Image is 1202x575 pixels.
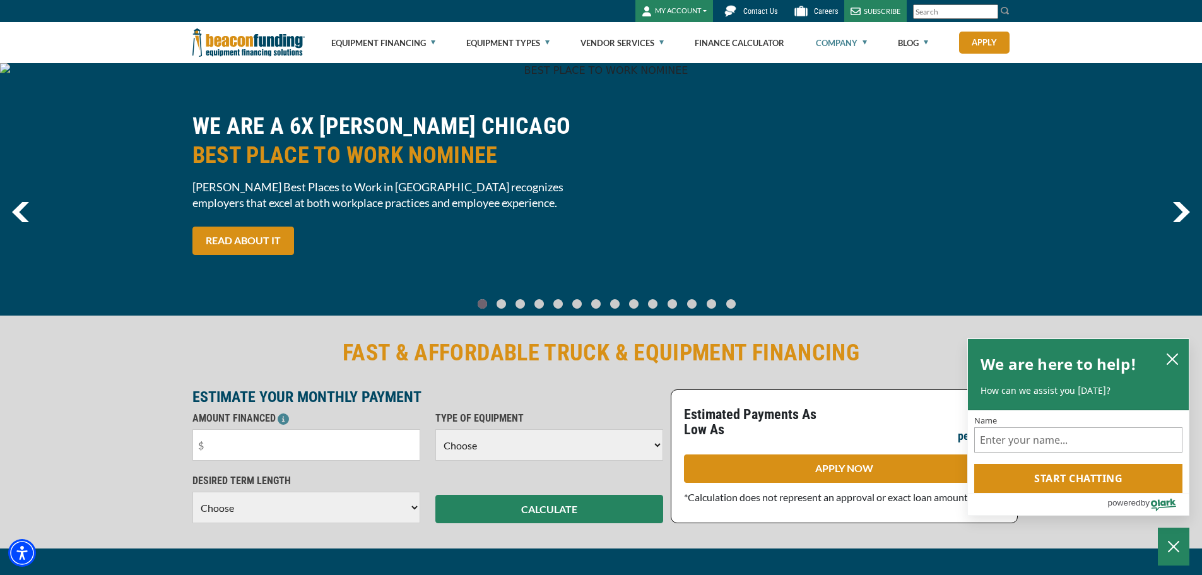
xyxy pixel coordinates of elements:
[1000,6,1010,16] img: Search
[967,338,1189,516] div: olark chatbox
[192,389,663,405] p: ESTIMATE YOUR MONTHLY PAYMENT
[695,23,784,63] a: Finance Calculator
[551,299,566,309] a: Go To Slide 4
[192,112,594,170] h2: WE ARE A 6X [PERSON_NAME] CHICAGO
[608,299,623,309] a: Go To Slide 7
[913,4,998,19] input: Search
[1107,495,1140,511] span: powered
[645,299,661,309] a: Go To Slide 9
[1158,528,1189,566] button: Close Chatbox
[435,495,663,523] button: CALCULATE
[898,23,928,63] a: Blog
[814,7,838,16] span: Careers
[974,427,1182,453] input: Name
[958,429,1005,444] p: per month
[494,299,509,309] a: Go To Slide 1
[580,23,664,63] a: Vendor Services
[684,299,700,309] a: Go To Slide 11
[684,454,1005,483] a: APPLY NOW
[192,227,294,255] a: READ ABOUT IT
[959,32,1010,54] a: Apply
[1172,202,1190,222] a: next
[192,338,1010,367] h2: FAST & AFFORDABLE TRUCK & EQUIPMENT FINANCING
[12,202,29,222] img: Left Navigator
[981,384,1176,397] p: How can we assist you [DATE]?
[1107,494,1189,515] a: Powered by Olark - open in a new tab
[331,23,435,63] a: Equipment Financing
[192,22,305,63] img: Beacon Funding Corporation logo
[589,299,604,309] a: Go To Slide 6
[466,23,550,63] a: Equipment Types
[192,411,420,426] p: AMOUNT FINANCED
[743,7,777,16] span: Contact Us
[8,539,36,567] div: Accessibility Menu
[704,299,719,309] a: Go To Slide 12
[12,202,29,222] a: previous
[1172,202,1190,222] img: Right Navigator
[664,299,680,309] a: Go To Slide 10
[475,299,490,309] a: Go To Slide 0
[974,464,1182,493] button: Start chatting
[985,7,995,17] a: Clear search text
[532,299,547,309] a: Go To Slide 3
[1141,495,1150,511] span: by
[570,299,585,309] a: Go To Slide 5
[684,491,970,503] span: *Calculation does not represent an approval or exact loan amount.
[1162,350,1182,367] button: close chatbox
[192,429,420,461] input: $
[816,23,867,63] a: Company
[627,299,642,309] a: Go To Slide 8
[513,299,528,309] a: Go To Slide 2
[723,299,739,309] a: Go To Slide 13
[684,407,837,437] p: Estimated Payments As Low As
[192,141,594,170] span: BEST PLACE TO WORK NOMINEE
[981,352,1136,377] h2: We are here to help!
[974,417,1182,425] label: Name
[435,411,663,426] p: TYPE OF EQUIPMENT
[192,179,594,211] span: [PERSON_NAME] Best Places to Work in [GEOGRAPHIC_DATA] recognizes employers that excel at both wo...
[192,473,420,489] p: DESIRED TERM LENGTH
